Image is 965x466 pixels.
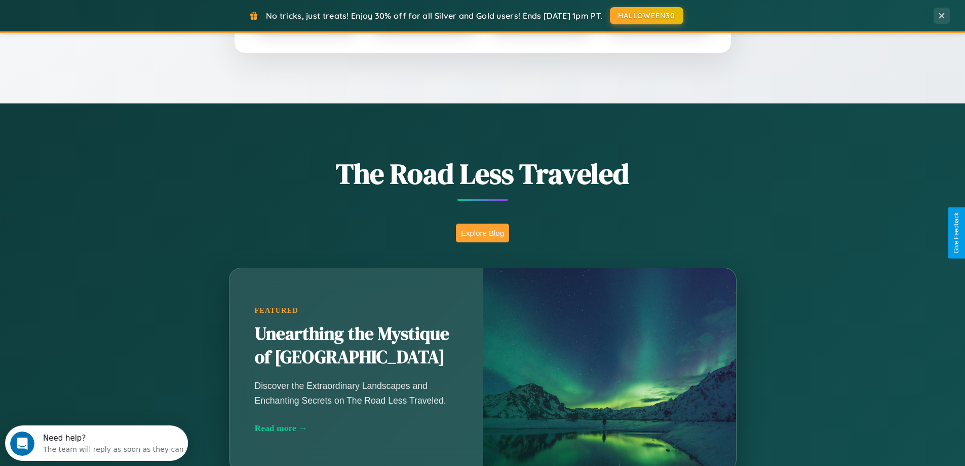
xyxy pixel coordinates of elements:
h1: The Road Less Traveled [179,154,787,193]
div: Featured [255,306,457,315]
button: Explore Blog [456,224,509,242]
div: Give Feedback [953,212,960,254]
span: No tricks, just treats! Enjoy 30% off for all Silver and Gold users! Ends [DATE] 1pm PT. [266,11,602,21]
h2: Unearthing the Mystique of [GEOGRAPHIC_DATA] [255,322,457,369]
iframe: Intercom live chat discovery launcher [5,425,188,461]
div: The team will reply as soon as they can [38,17,179,27]
div: Need help? [38,9,179,17]
p: Discover the Extraordinary Landscapes and Enchanting Secrets on The Road Less Traveled. [255,379,457,407]
button: HALLOWEEN30 [610,7,683,24]
div: Read more → [255,423,457,434]
iframe: Intercom live chat [10,432,34,456]
div: Open Intercom Messenger [4,4,188,32]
